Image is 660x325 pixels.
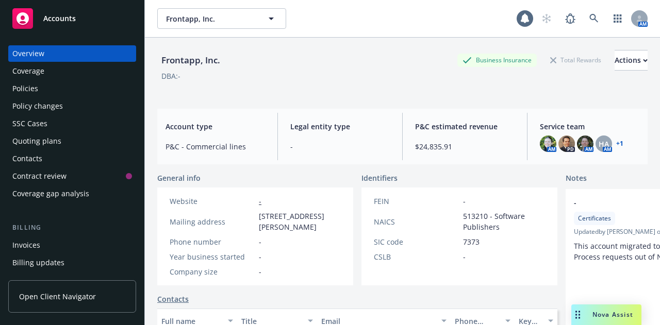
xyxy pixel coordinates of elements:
a: Policy changes [8,98,136,114]
span: [STREET_ADDRESS][PERSON_NAME] [259,211,341,232]
div: Coverage gap analysis [12,185,89,202]
span: Open Client Navigator [19,291,96,302]
span: $24,835.91 [415,141,515,152]
button: Nova Assist [571,304,641,325]
div: Policy changes [12,98,63,114]
a: Switch app [607,8,628,29]
a: Start snowing [536,8,557,29]
div: Quoting plans [12,133,61,149]
span: - [463,251,466,262]
span: Service team [540,121,639,132]
div: Year business started [170,251,255,262]
div: FEIN [374,196,459,207]
a: Accounts [8,4,136,33]
a: Contacts [8,150,136,167]
a: - [259,196,261,206]
a: SSC Cases [8,115,136,132]
div: Contract review [12,168,67,184]
div: Billing updates [12,254,64,271]
div: Total Rewards [545,54,606,66]
img: photo [540,135,556,152]
a: Coverage [8,63,136,79]
div: Contacts [12,150,42,167]
span: Legal entity type [290,121,390,132]
span: HA [599,139,609,149]
span: General info [157,173,201,183]
span: Identifiers [361,173,398,183]
span: Nova Assist [592,310,633,319]
div: Phone number [170,236,255,247]
div: Billing [8,223,136,233]
a: Policies [8,80,136,97]
div: Overview [12,45,44,62]
div: Mailing address [170,216,255,227]
a: Report a Bug [560,8,581,29]
span: - [259,251,261,262]
a: +1 [616,141,623,147]
button: Frontapp, Inc. [157,8,286,29]
span: - [259,266,261,277]
div: Coverage [12,63,44,79]
div: Policies [12,80,38,97]
a: Quoting plans [8,133,136,149]
span: - [463,196,466,207]
div: Company size [170,266,255,277]
span: 513210 - Software Publishers [463,211,545,232]
a: Invoices [8,237,136,253]
span: Certificates [578,214,611,223]
span: Notes [566,173,587,185]
div: NAICS [374,216,459,227]
div: Business Insurance [457,54,537,66]
div: CSLB [374,251,459,262]
div: Frontapp, Inc. [157,54,224,67]
a: Billing updates [8,254,136,271]
span: Accounts [43,14,76,23]
div: Invoices [12,237,40,253]
a: Contract review [8,168,136,184]
button: Actions [615,50,648,71]
span: - [259,236,261,247]
span: 7373 [463,236,480,247]
div: SSC Cases [12,115,47,132]
img: photo [558,135,575,152]
div: SIC code [374,236,459,247]
div: Actions [615,50,648,70]
span: P&C - Commercial lines [166,141,265,152]
div: DBA: - [161,71,180,81]
span: Frontapp, Inc. [166,13,255,24]
span: - [290,141,390,152]
a: Search [584,8,604,29]
a: Contacts [157,294,189,304]
img: photo [577,135,593,152]
a: Coverage gap analysis [8,185,136,202]
a: Overview [8,45,136,62]
div: Website [170,196,255,207]
div: Drag to move [571,304,584,325]
span: P&C estimated revenue [415,121,515,132]
span: Account type [166,121,265,132]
